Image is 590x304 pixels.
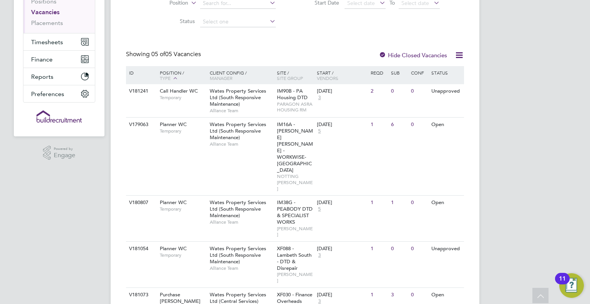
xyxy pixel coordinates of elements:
[31,38,63,46] span: Timesheets
[277,199,313,225] span: IM38G - PEABODY DTD & SPECIALIST WORKS
[277,226,313,238] span: [PERSON_NAME]
[429,288,463,302] div: Open
[127,84,154,98] div: V181241
[389,288,409,302] div: 3
[369,288,389,302] div: 1
[559,279,566,289] div: 11
[317,292,367,298] div: [DATE]
[31,19,63,27] a: Placements
[127,196,154,210] div: V180807
[369,196,389,210] div: 1
[210,121,266,141] span: Wates Property Services Ltd (South Responsive Maintenance)
[160,121,187,128] span: Planner WC
[31,56,53,63] span: Finance
[54,146,75,152] span: Powered by
[160,199,187,206] span: Planner WC
[210,245,266,265] span: Wates Property Services Ltd (South Responsive Maintenance)
[210,108,273,114] span: Alliance Team
[200,17,276,27] input: Select one
[317,95,322,101] span: 3
[409,66,429,79] div: Conf
[23,51,95,68] button: Finance
[369,84,389,98] div: 2
[277,271,313,283] span: [PERSON_NAME]
[210,88,266,107] span: Wates Property Services Ltd (South Responsive Maintenance)
[151,18,195,25] label: Status
[160,252,206,258] span: Temporary
[151,50,201,58] span: 05 Vacancies
[23,110,95,123] a: Go to home page
[317,199,367,206] div: [DATE]
[151,50,165,58] span: 05 of
[210,141,273,147] span: Alliance Team
[208,66,275,85] div: Client Config /
[409,242,429,256] div: 0
[409,118,429,132] div: 0
[369,66,389,79] div: Reqd
[389,66,409,79] div: Sub
[160,95,206,101] span: Temporary
[210,265,273,271] span: Alliance Team
[23,85,95,102] button: Preferences
[31,8,60,16] a: Vacancies
[23,33,95,50] button: Timesheets
[154,66,208,85] div: Position /
[409,288,429,302] div: 0
[379,51,447,59] label: Hide Closed Vacancies
[54,152,75,159] span: Engage
[277,173,313,191] span: NOTTING [PERSON_NAME]
[31,90,64,98] span: Preferences
[277,75,303,81] span: Site Group
[277,101,313,113] span: PARAGON ASRA HOUSING RM
[127,118,154,132] div: V179063
[275,66,315,85] div: Site /
[277,88,308,101] span: IM90B - PA Housing DTD
[389,196,409,210] div: 1
[389,242,409,256] div: 0
[317,75,338,81] span: Vendors
[126,50,202,58] div: Showing
[43,146,76,160] a: Powered byEngage
[160,88,198,94] span: Call Handler WC
[429,84,463,98] div: Unapproved
[317,88,367,95] div: [DATE]
[160,245,187,252] span: Planner WC
[315,66,369,85] div: Start /
[389,84,409,98] div: 0
[317,252,322,259] span: 3
[160,206,206,212] span: Temporary
[369,118,389,132] div: 1
[317,128,322,135] span: 5
[127,288,154,302] div: V181073
[389,118,409,132] div: 6
[429,118,463,132] div: Open
[317,246,367,252] div: [DATE]
[409,196,429,210] div: 0
[429,242,463,256] div: Unapproved
[127,242,154,256] div: V181054
[23,68,95,85] button: Reports
[317,206,322,213] span: 5
[210,199,266,219] span: Wates Property Services Ltd (South Responsive Maintenance)
[429,196,463,210] div: Open
[127,66,154,79] div: ID
[31,73,53,80] span: Reports
[317,121,367,128] div: [DATE]
[409,84,429,98] div: 0
[160,75,171,81] span: Type
[160,128,206,134] span: Temporary
[559,273,584,298] button: Open Resource Center, 11 new notifications
[369,242,389,256] div: 1
[36,110,82,123] img: buildrec-logo-retina.png
[210,219,273,225] span: Alliance Team
[210,75,232,81] span: Manager
[429,66,463,79] div: Status
[277,245,312,271] span: XF088 - Lambeth South - DTD & Disrepair
[277,121,313,173] span: IM16A - [PERSON_NAME] [PERSON_NAME] - WORKWISE- [GEOGRAPHIC_DATA]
